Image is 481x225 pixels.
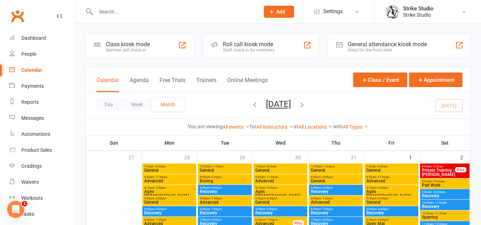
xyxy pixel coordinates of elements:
[22,201,27,207] span: 1
[434,212,447,215] span: - 11:30am
[197,135,253,150] th: Tue
[144,189,195,198] span: Ages [DEMOGRAPHIC_DATA]
[199,186,250,189] span: 5:00pm
[184,151,197,163] div: 28
[144,168,195,172] span: General
[377,186,388,189] span: - 5:00pm
[366,200,417,204] span: General
[265,165,277,168] span: - 8:00am
[308,135,364,150] th: Thu
[255,168,306,172] span: General
[210,208,222,211] span: - 7:00pm
[160,77,185,92] button: Free Trials
[130,77,149,92] button: Agenda
[21,131,50,137] div: Automations
[366,179,417,183] span: Advanced
[298,124,333,130] a: All Locations
[310,179,361,183] span: General
[321,186,333,189] span: - 6:00pm
[310,186,361,189] span: 5:00pm
[266,218,277,221] span: - 7:30pm
[96,77,119,92] button: Calendar
[21,51,36,57] div: People
[366,189,417,198] span: Ages [DEMOGRAPHIC_DATA]
[96,98,122,111] button: Day
[240,151,252,163] div: 29
[155,186,166,189] span: - 5:00pm
[432,180,445,183] span: - 10:00am
[9,174,75,190] a: Waivers
[255,165,306,168] span: 7:00am
[144,179,195,183] span: Advanced
[199,179,250,183] span: Boxing
[266,99,291,109] button: [DATE]
[155,197,166,200] span: - 6:00pm
[333,124,343,129] strong: with
[210,218,222,221] span: - 8:00pm
[422,215,468,219] span: Sparring
[265,176,278,179] span: - 11:00am
[460,151,470,163] div: 2
[255,179,306,183] span: Advanced
[21,195,43,201] div: Workouts
[21,211,34,217] div: Tasks
[310,200,361,204] span: Advanced
[210,176,222,179] span: - 6:00pm
[94,7,255,17] input: Search...
[310,218,361,221] span: 7:00pm
[255,208,306,211] span: 5:00pm
[144,186,195,189] span: 4:15pm
[199,200,250,204] span: Advanced
[321,218,333,221] span: - 8:00pm
[434,201,447,204] span: - 11:00am
[422,183,468,187] span: Pad Work
[106,48,150,53] div: Member self check-in
[422,165,455,168] span: 8:00am
[385,5,399,19] img: thumb_image1723780799.png
[295,151,308,163] div: 30
[266,186,277,189] span: - 5:00pm
[294,124,298,129] strong: at
[154,165,166,168] span: - 8:00am
[106,41,150,48] div: Class kiosk mode
[348,48,427,53] div: Great for the front desk
[154,176,167,179] span: - 11:00am
[9,126,75,142] a: Automations
[144,176,195,179] span: 9:30am
[144,211,195,215] span: Recovery
[422,168,455,177] span: Private Training - [PERSON_NAME]
[9,78,75,94] a: Payments
[422,204,468,209] span: Recovery
[255,218,293,221] span: 6:00pm
[310,211,361,215] span: Recovery
[152,98,184,111] button: Month
[199,176,250,179] span: 5:00pm
[155,218,166,221] span: - 7:30pm
[253,135,308,150] th: Wed
[323,165,335,168] span: - 1:00pm
[321,208,333,211] span: - 7:00pm
[9,158,75,174] a: Gradings
[310,165,361,168] span: 12:00pm
[21,67,42,73] div: Calendar
[377,208,388,211] span: - 6:00pm
[21,147,52,153] div: Product Sales
[155,208,166,211] span: - 6:00pm
[422,191,468,194] span: 9:00am
[9,7,26,25] a: Clubworx
[366,197,417,200] span: 5:00pm
[310,189,361,194] span: Recovery
[223,48,275,53] div: Staff check-in for members
[366,218,417,221] span: 6:00pm
[409,73,462,87] button: Appointment
[366,186,417,189] span: 4:15pm
[212,165,224,168] span: - 1:00pm
[310,176,361,179] span: 5:00pm
[199,189,250,194] span: Recovery
[199,208,250,211] span: 6:00pm
[196,77,216,92] button: Trainers
[422,180,468,183] span: 9:00am
[210,186,222,189] span: - 6:00pm
[256,124,294,130] a: All Instructors
[422,194,468,198] span: Recovery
